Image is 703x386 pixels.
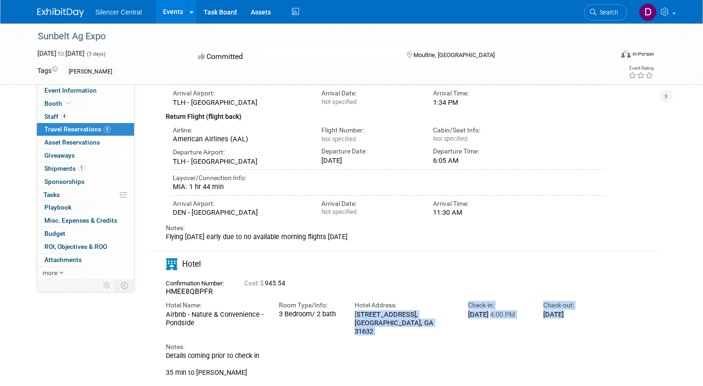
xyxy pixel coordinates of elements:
[321,126,419,135] div: Flight Number:
[182,259,201,269] span: Hotel
[37,97,134,110] a: Booth
[166,258,178,270] i: Hotel
[543,301,605,310] div: Check-out:
[166,301,265,310] div: Hotel Name:
[321,156,419,165] div: [DATE]
[44,138,100,146] span: Asset Reservations
[433,156,531,165] div: 6:05 AM
[563,49,654,63] div: Event Format
[37,8,84,17] img: ExhibitDay
[95,8,142,16] span: Silencer Central
[279,310,341,319] div: 3 Bedroom/ 2 bath
[44,204,71,211] span: Playbook
[628,66,653,71] div: Event Rating
[433,98,531,107] div: 1:34 PM
[321,98,419,106] div: Not specified
[321,208,419,216] div: Not specified
[173,174,605,182] div: Layover/Connection Info:
[596,9,618,16] span: Search
[173,89,307,98] div: Arrival Airport:
[37,254,134,266] a: Attachments
[321,89,419,98] div: Arrival Date:
[43,191,60,198] span: Tasks
[173,182,605,191] div: MIA: 1 hr 44 min
[44,87,97,94] span: Event Information
[433,147,531,156] div: Departure Time:
[37,267,134,279] a: more
[44,217,117,224] span: Misc. Expenses & Credits
[489,310,515,319] span: 4:00 PM
[166,107,605,122] div: Return Flight (flight back)
[173,126,307,135] div: Airline:
[321,147,419,156] div: Departure Date:
[57,50,65,57] span: to
[37,162,134,175] a: Shipments1
[44,113,68,120] span: Staff
[44,100,73,107] span: Booth
[37,84,134,97] a: Event Information
[166,224,605,233] div: Notes:
[37,214,134,227] a: Misc. Expenses & Credits
[321,199,419,208] div: Arrival Date:
[355,310,454,336] div: [STREET_ADDRESS], [GEOGRAPHIC_DATA], GA 31632
[66,67,115,77] div: [PERSON_NAME]
[468,310,530,319] div: [DATE]
[37,123,134,136] a: Travel Reservations8
[37,189,134,201] a: Tasks
[166,287,213,296] span: HMEE8QBPFR
[173,199,307,208] div: Arrival Airport:
[433,126,531,135] div: Cabin/Seat Info:
[44,165,85,172] span: Shipments
[632,51,654,58] div: In-Person
[166,310,265,328] div: Airbnb - Nature & Convenience - Pondside
[37,136,134,149] a: Asset Reservations
[35,28,602,45] div: Sunbelt Ag Expo
[468,301,530,310] div: Check-in:
[44,243,107,250] span: ROI, Objectives & ROO
[37,175,134,188] a: Sponsorships
[433,89,531,98] div: Arrival Time:
[44,256,82,263] span: Attachments
[173,148,307,157] div: Departure Airport:
[43,269,57,277] span: more
[321,136,356,143] span: Not specified
[61,113,68,120] span: 4
[413,51,495,58] span: Moultrie, [GEOGRAPHIC_DATA]
[166,352,605,377] div: Details coming prior to check in 35 min to [PERSON_NAME]
[37,201,134,214] a: Playbook
[244,280,289,287] span: 945.54
[543,310,605,319] div: [DATE]
[355,301,454,310] div: Hotel Address:
[639,3,657,21] img: Dean Woods
[86,51,106,57] span: (3 days)
[166,233,605,241] div: Flying [DATE] early due to no available morning flights [DATE]
[166,277,230,287] div: Confirmation Number:
[44,125,111,133] span: Travel Reservations
[173,208,307,217] div: DEN - [GEOGRAPHIC_DATA]
[78,165,85,172] span: 1
[37,227,134,240] a: Budget
[433,135,468,142] span: Not specified
[66,101,71,106] i: Booth reservation complete
[173,135,307,143] div: American Airlines (AAL)
[37,110,134,123] a: Staff4
[44,178,85,185] span: Sponsorships
[244,280,265,287] span: Cost: $
[173,157,307,166] div: TLH - [GEOGRAPHIC_DATA]
[37,66,57,77] td: Tags
[99,279,115,291] td: Personalize Event Tab Strip
[279,301,341,310] div: Room Type/Info:
[166,342,605,351] div: Notes:
[44,152,75,159] span: Giveaways
[37,50,85,57] span: [DATE] [DATE]
[433,208,531,217] div: 11:30 AM
[37,149,134,162] a: Giveaways
[37,240,134,253] a: ROI, Objectives & ROO
[621,50,631,58] img: Format-Inperson.png
[173,98,307,107] div: TLH - [GEOGRAPHIC_DATA]
[44,230,65,237] span: Budget
[104,126,111,133] span: 8
[584,4,627,21] a: Search
[115,279,135,291] td: Toggle Event Tabs
[433,199,531,208] div: Arrival Time:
